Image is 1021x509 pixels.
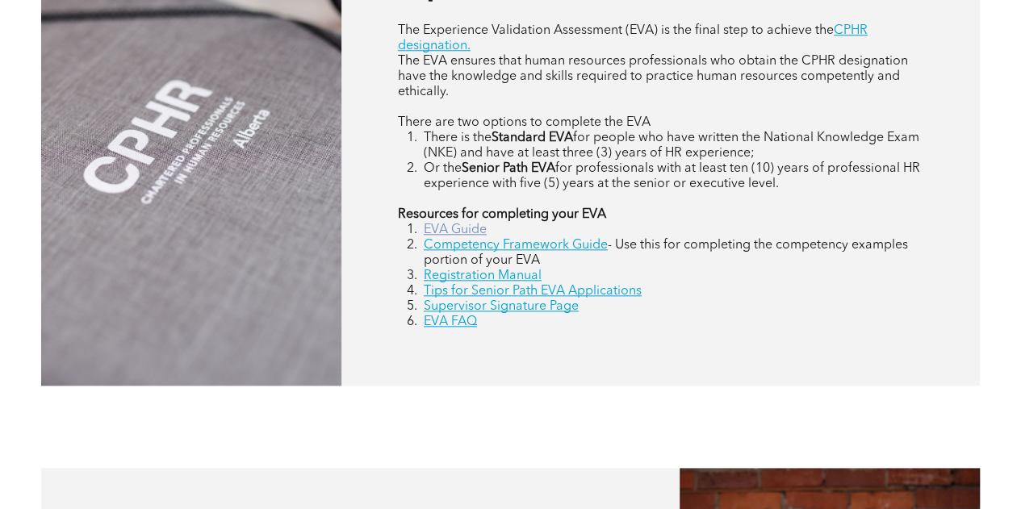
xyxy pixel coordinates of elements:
[424,285,642,298] a: Tips for Senior Path EVA Applications
[424,239,908,267] span: - Use this for completing the competency examples portion of your EVA
[424,269,542,282] a: Registration Manual
[424,131,919,160] span: for people who have written the National Knowledge Exam (NKE) and have at least three (3) years o...
[424,162,462,175] span: Or the
[462,162,555,175] strong: Senior Path EVA
[424,223,487,236] a: EVA Guide
[398,116,651,129] span: There are two options to complete the EVA
[424,300,579,313] a: Supervisor Signature Page
[424,239,608,252] a: Competency Framework Guide
[398,55,908,98] span: The EVA ensures that human resources professionals who obtain the CPHR designation have the knowl...
[424,162,920,190] span: for professionals with at least ten (10) years of professional HR experience with five (5) years ...
[398,24,834,37] span: The Experience Validation Assessment (EVA) is the final step to achieve the
[424,315,477,328] a: EVA FAQ
[492,131,573,144] strong: Standard EVA
[398,24,868,52] a: CPHR designation.
[398,208,606,221] strong: Resources for completing your EVA
[424,131,492,144] span: There is the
